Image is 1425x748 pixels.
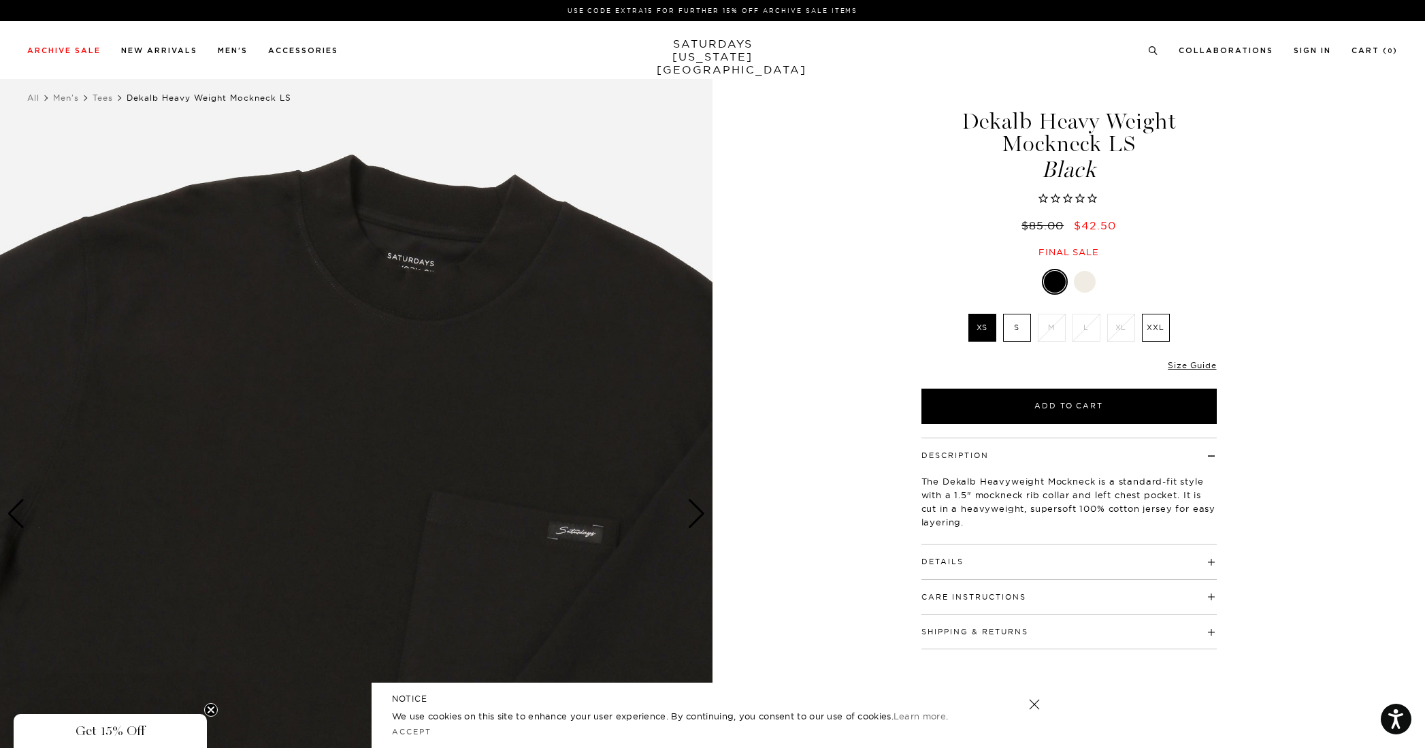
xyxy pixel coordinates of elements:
button: Close teaser [204,703,218,717]
a: Accept [392,727,431,736]
div: Next slide [687,499,706,529]
button: Shipping & Returns [921,628,1028,636]
a: Men's [53,93,79,103]
a: Men's [218,47,248,54]
h5: NOTICE [392,693,1033,705]
div: Final sale [919,246,1219,258]
label: XS [968,314,996,342]
a: New Arrivals [121,47,197,54]
p: Use Code EXTRA15 for Further 15% Off Archive Sale Items [33,5,1392,16]
a: SATURDAYS[US_STATE][GEOGRAPHIC_DATA] [657,37,769,76]
span: Get 15% Off [76,723,145,739]
span: $42.50 [1074,218,1116,232]
del: $85.00 [1021,218,1069,232]
p: The Dekalb Heavyweight Mockneck is a standard-fit style with a 1.5" mockneck rib collar and left ... [921,474,1217,529]
div: Get 15% OffClose teaser [14,714,207,748]
label: S [1003,314,1031,342]
small: 0 [1388,48,1393,54]
button: Description [921,452,989,459]
a: Sign In [1294,47,1331,54]
a: Learn more [894,711,946,721]
span: Dekalb Heavy Weight Mockneck LS [127,93,291,103]
span: Black [919,159,1219,181]
div: Previous slide [7,499,25,529]
a: Cart (0) [1352,47,1398,54]
h1: Dekalb Heavy Weight Mockneck LS [919,110,1219,181]
label: XXL [1142,314,1170,342]
button: Add to Cart [921,389,1217,424]
a: All [27,93,39,103]
button: Details [921,558,964,566]
p: We use cookies on this site to enhance your user experience. By continuing, you consent to our us... [392,709,985,723]
a: Tees [93,93,113,103]
button: Care Instructions [921,593,1026,601]
a: Collaborations [1179,47,1273,54]
a: Size Guide [1168,360,1216,370]
span: Rated 0.0 out of 5 stars 0 reviews [919,192,1219,206]
a: Accessories [268,47,338,54]
a: Archive Sale [27,47,101,54]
